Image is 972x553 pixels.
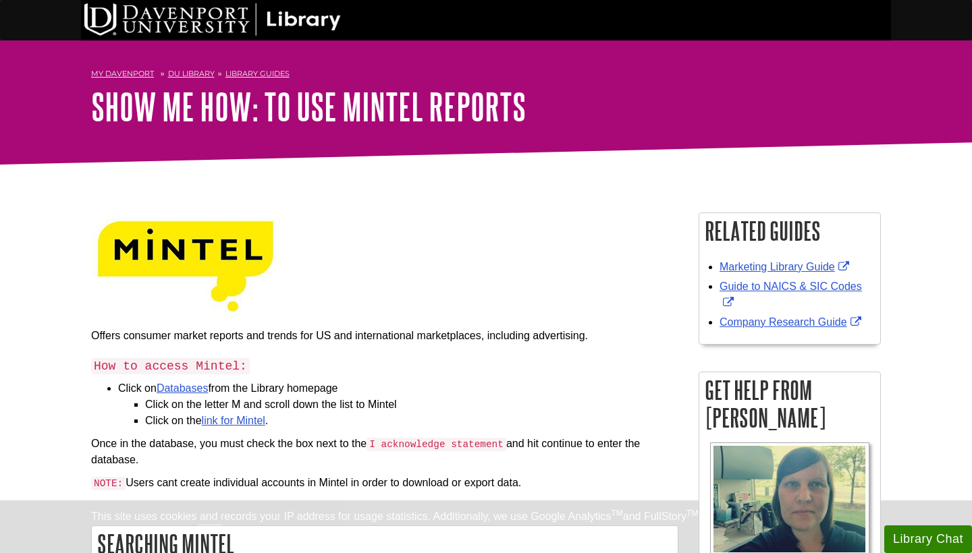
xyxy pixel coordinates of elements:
[699,213,880,249] h2: Related Guides
[91,475,678,492] p: Users cant create individual accounts in Mintel in order to download or export data.
[91,477,126,490] code: NOTE:
[157,382,209,394] a: Databases
[884,525,972,553] button: Library Chat
[118,380,678,429] li: Click on from the Library homepage
[720,316,865,328] a: Link opens in new window
[91,68,154,80] a: My Davenport
[168,69,215,78] a: DU Library
[145,413,678,429] li: Click on the .
[699,372,880,436] h2: Get Help From [PERSON_NAME]
[91,328,678,344] p: Offers consumer market reports and trends for US and international marketplaces, including advert...
[91,212,280,321] img: mintel logo
[720,261,853,272] a: Link opens in new window
[91,358,250,374] code: How to access Mintel:
[367,438,506,451] code: I acknowledge statement
[145,397,678,413] li: Click on the letter M and scroll down the list to Mintel
[225,69,290,78] a: Library Guides
[202,415,265,426] a: link for Mintel
[91,86,526,127] a: Show Me How: To Use Mintel Reports
[720,281,862,308] a: Link opens in new window
[91,436,678,469] p: Once in the database, you must check the box next to the and hit continue to enter the database.
[84,3,341,36] img: DU Library
[91,65,881,86] nav: breadcrumb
